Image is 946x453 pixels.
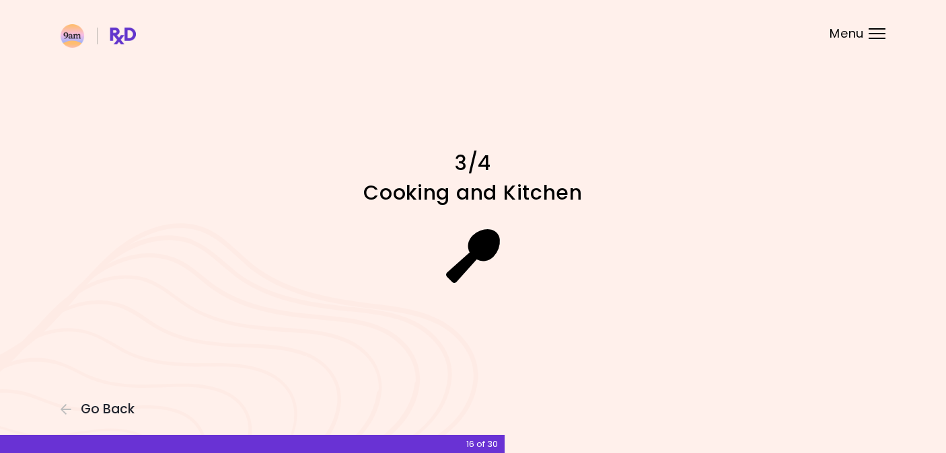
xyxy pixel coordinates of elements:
h1: Cooking and Kitchen [238,179,708,206]
span: Go Back [81,402,135,417]
button: Go Back [61,402,141,417]
h1: 3/4 [238,150,708,176]
img: RxDiet [61,24,136,48]
span: Menu [830,28,864,40]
